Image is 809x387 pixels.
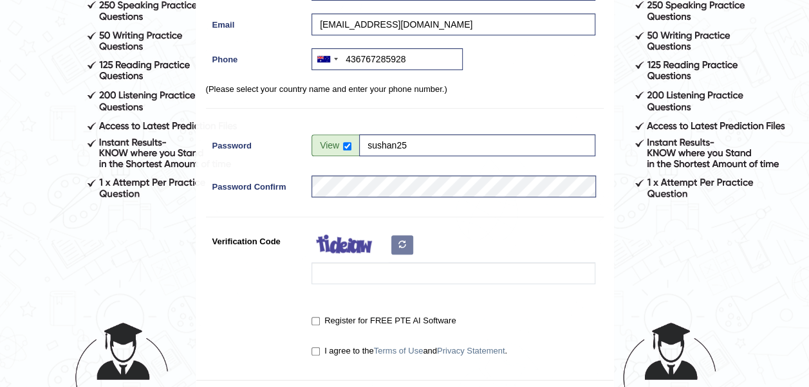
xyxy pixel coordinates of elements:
[312,345,507,357] label: I agree to the and .
[312,347,320,355] input: I agree to theTerms of UseandPrivacy Statement.
[437,346,505,355] a: Privacy Statement
[206,134,306,152] label: Password
[312,49,342,69] div: Australia: +61
[312,317,320,325] input: Register for FREE PTE AI Software
[312,48,463,70] input: +61 412 345 678
[374,346,423,355] a: Terms of Use
[206,230,306,248] label: Verification Code
[312,314,456,327] label: Register for FREE PTE AI Software
[206,48,306,66] label: Phone
[206,83,604,95] p: (Please select your country name and enter your phone number.)
[206,175,306,193] label: Password Confirm
[343,142,351,150] input: Show/Hide Password
[206,14,306,31] label: Email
